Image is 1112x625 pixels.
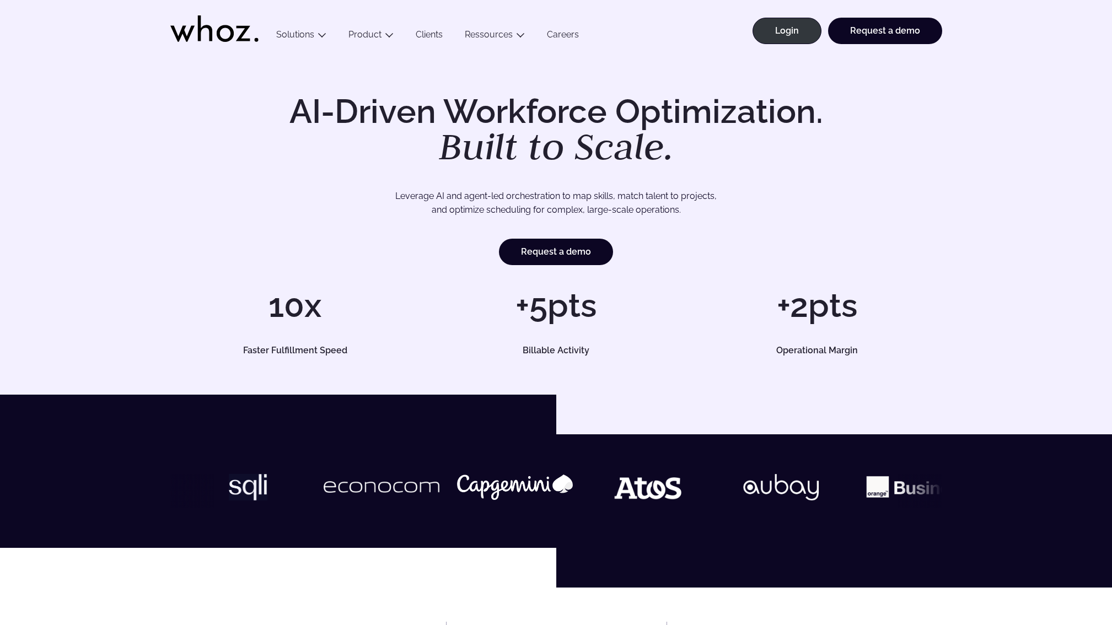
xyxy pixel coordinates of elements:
em: Built to Scale. [439,122,674,170]
a: Ressources [465,29,513,40]
h1: +2pts [692,289,942,322]
p: Leverage AI and agent-led orchestration to map skills, match talent to projects, and optimize sch... [209,189,904,217]
a: Login [753,18,821,44]
a: Request a demo [828,18,942,44]
a: Product [348,29,382,40]
h1: AI-Driven Workforce Optimization. [274,95,839,165]
button: Solutions [265,29,337,44]
a: Request a demo [499,239,613,265]
a: Clients [405,29,454,44]
a: Careers [536,29,590,44]
h1: +5pts [431,289,681,322]
h1: 10x [170,289,420,322]
h5: Billable Activity [444,346,669,355]
button: Product [337,29,405,44]
h5: Operational Margin [705,346,930,355]
h5: Faster Fulfillment Speed [182,346,407,355]
button: Ressources [454,29,536,44]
